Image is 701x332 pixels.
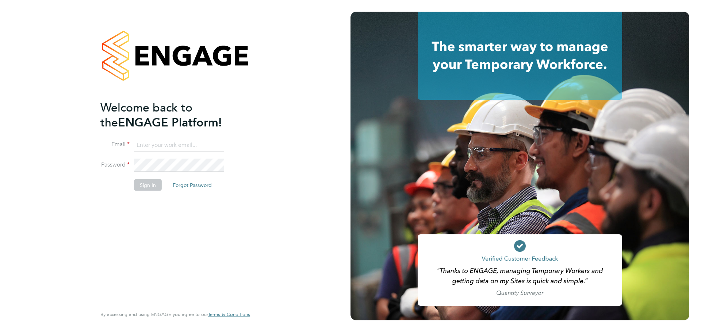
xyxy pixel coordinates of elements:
h2: ENGAGE Platform! [100,100,243,130]
span: By accessing and using ENGAGE you agree to our [100,311,250,317]
button: Sign In [134,179,162,191]
button: Forgot Password [167,179,218,191]
a: Terms & Conditions [208,312,250,317]
span: Welcome back to the [100,100,192,129]
label: Email [100,141,130,148]
input: Enter your work email... [134,138,224,152]
label: Password [100,161,130,169]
